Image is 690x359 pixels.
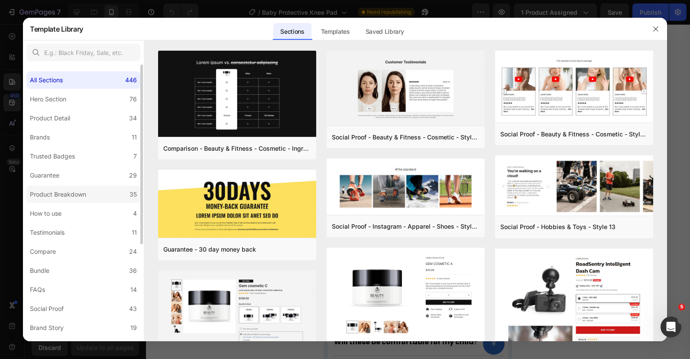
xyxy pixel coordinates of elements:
div: Brand Story [30,323,64,333]
div: 19 [130,323,137,333]
div: Product Breakdown [30,189,86,200]
div: 36 [129,265,137,276]
span: TinyGuard FAQs [45,105,141,121]
p: The Magic Water Toy Elf Kit is the perfect way to spark imagination and keep kids busy. It with c... [6,18,180,63]
div: 35 [130,189,137,200]
div: Social Proof [30,304,64,314]
div: 43 [129,304,137,314]
img: sp16.png [327,51,485,127]
span: 5 [678,304,685,310]
strong: boosts their creativity and confidence [18,45,147,54]
div: Saved Library [359,23,411,40]
div: How to use [30,208,62,219]
div: 7 [133,151,137,162]
img: sp13.png [495,155,653,217]
div: Trusted Badges [30,151,75,162]
img: gempages_432750572815254551-ffa68671-a0de-4af5-81f0-8d161d05fed8.png [7,130,179,217]
div: Social Proof - Hobbies & Toys - Style 13 [500,222,615,232]
strong: Do they stop babies from learning to crawl naturally? [9,274,144,295]
div: Testimonials [30,227,65,238]
div: 29 [129,170,137,181]
div: All Sections [30,75,63,85]
img: sp30.png [327,158,485,217]
img: g30.png [158,170,316,239]
div: Social Proof - Beauty & Fitness - Cosmetic - Style 16 [332,132,479,142]
div: Product Detail [30,113,70,123]
div: 76 [130,94,137,104]
div: 24 [129,246,137,257]
div: Templates [314,23,357,40]
div: 446 [125,75,137,85]
img: sp8.png [495,51,653,124]
div: Social Proof - Instagram - Apparel - Shoes - Style 30 [332,221,479,232]
div: Sections [273,23,311,40]
img: c19.png [158,51,316,139]
div: FAQs [30,285,45,295]
div: Hero Section [30,94,66,104]
strong: Won’t these make crawling harder for my baby? [9,234,162,256]
div: 34 [129,113,137,123]
div: Guarantee - 30 day money back [163,244,256,255]
h2: Template Library [30,18,83,40]
div: 11 [132,227,137,238]
div: 14 [130,285,137,295]
div: Guarantee [30,170,59,181]
div: Bundle [30,265,49,276]
div: Brands [30,132,50,142]
div: Comparison - Beauty & Fitness - Cosmetic - Ingredients - Style 19 [163,143,311,154]
input: E.g.: Black Friday, Sale, etc. [26,44,140,61]
strong: turns screen time into playtime [6,27,168,45]
div: 11 [132,132,137,142]
div: 4 [133,208,137,219]
div: Social Proof - Beauty & Fitness - Cosmetic - Style 8 [500,129,648,139]
iframe: Intercom live chat [661,317,681,337]
div: Compare [30,246,56,257]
